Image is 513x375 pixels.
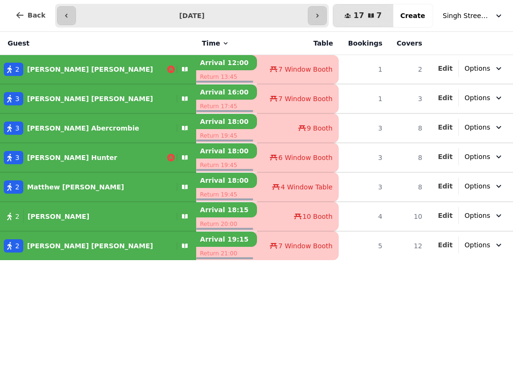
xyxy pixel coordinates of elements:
[28,12,46,19] span: Back
[278,65,332,74] span: 7 Window Booth
[438,93,453,103] button: Edit
[388,55,428,84] td: 2
[202,38,229,48] button: Time
[307,123,332,133] span: 9 Booth
[438,64,453,73] button: Edit
[438,94,453,101] span: Edit
[465,122,490,132] span: Options
[15,182,19,192] span: 2
[196,70,257,84] p: Return 13:45
[465,211,490,220] span: Options
[303,212,332,221] span: 10 Booth
[388,84,428,113] td: 3
[196,100,257,113] p: Return 17:45
[15,94,19,103] span: 3
[438,124,453,131] span: Edit
[339,84,388,113] td: 1
[196,232,257,247] p: Arrival 19:15
[339,143,388,172] td: 3
[281,182,332,192] span: 4 Window Table
[438,242,453,248] span: Edit
[27,123,139,133] p: [PERSON_NAME] Abercrombie
[438,183,453,189] span: Edit
[27,94,153,103] p: [PERSON_NAME] [PERSON_NAME]
[27,182,124,192] p: Matthew [PERSON_NAME]
[438,65,453,72] span: Edit
[465,240,490,250] span: Options
[196,217,257,231] p: Return 20:00
[339,32,388,55] th: Bookings
[388,113,428,143] td: 8
[438,181,453,191] button: Edit
[278,153,332,162] span: 6 Window Booth
[28,212,89,221] p: [PERSON_NAME]
[465,181,490,191] span: Options
[27,153,117,162] p: [PERSON_NAME] Hunter
[15,212,19,221] span: 2
[196,129,257,142] p: Return 19:45
[438,153,453,160] span: Edit
[459,236,509,253] button: Options
[15,153,19,162] span: 3
[459,89,509,106] button: Options
[196,159,257,172] p: Return 19:45
[196,114,257,129] p: Arrival 18:00
[443,11,490,20] span: Singh Street Bruntsfield
[257,32,339,55] th: Table
[27,241,153,251] p: [PERSON_NAME] [PERSON_NAME]
[438,240,453,250] button: Edit
[377,12,382,19] span: 7
[388,231,428,260] td: 12
[353,12,364,19] span: 17
[196,143,257,159] p: Arrival 18:00
[278,241,332,251] span: 7 Window Booth
[400,12,425,19] span: Create
[393,4,433,27] button: Create
[459,178,509,195] button: Options
[196,173,257,188] p: Arrival 18:00
[459,60,509,77] button: Options
[27,65,153,74] p: [PERSON_NAME] [PERSON_NAME]
[388,32,428,55] th: Covers
[339,172,388,202] td: 3
[202,38,220,48] span: Time
[339,113,388,143] td: 3
[15,123,19,133] span: 3
[333,4,393,27] button: 177
[196,188,257,201] p: Return 19:45
[278,94,332,103] span: 7 Window Booth
[196,202,257,217] p: Arrival 18:15
[8,4,53,27] button: Back
[438,211,453,220] button: Edit
[15,241,19,251] span: 2
[437,7,509,24] button: Singh Street Bruntsfield
[339,231,388,260] td: 5
[388,202,428,231] td: 10
[438,152,453,161] button: Edit
[339,55,388,84] td: 1
[388,143,428,172] td: 8
[388,172,428,202] td: 8
[459,119,509,136] button: Options
[196,55,257,70] p: Arrival 12:00
[438,122,453,132] button: Edit
[459,207,509,224] button: Options
[465,93,490,103] span: Options
[15,65,19,74] span: 2
[339,202,388,231] td: 4
[459,148,509,165] button: Options
[196,84,257,100] p: Arrival 16:00
[196,247,257,260] p: Return 21:00
[465,152,490,161] span: Options
[438,212,453,219] span: Edit
[465,64,490,73] span: Options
